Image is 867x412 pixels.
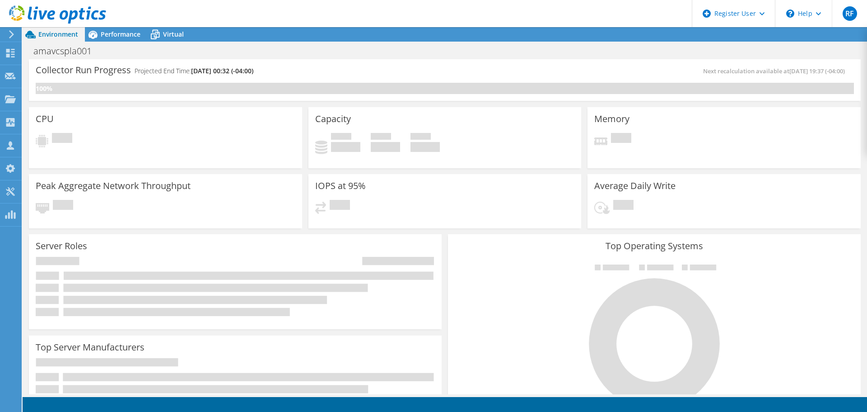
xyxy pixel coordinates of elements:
[53,200,73,212] span: Pending
[163,30,184,38] span: Virtual
[611,133,631,145] span: Pending
[36,342,144,352] h3: Top Server Manufacturers
[371,133,391,142] span: Free
[371,142,400,152] h4: 0 GiB
[52,133,72,145] span: Pending
[613,200,634,212] span: Pending
[410,142,440,152] h4: 0 GiB
[331,133,351,142] span: Used
[36,241,87,251] h3: Server Roles
[101,30,140,38] span: Performance
[135,66,253,76] h4: Projected End Time:
[789,67,845,75] span: [DATE] 19:37 (-04:00)
[38,30,78,38] span: Environment
[36,181,191,191] h3: Peak Aggregate Network Throughput
[36,114,54,124] h3: CPU
[315,181,366,191] h3: IOPS at 95%
[594,181,676,191] h3: Average Daily Write
[191,66,253,75] span: [DATE] 00:32 (-04:00)
[786,9,794,18] svg: \n
[455,241,854,251] h3: Top Operating Systems
[843,6,857,21] span: RF
[315,114,351,124] h3: Capacity
[29,46,106,56] h1: amavcspla001
[703,67,849,75] span: Next recalculation available at
[330,200,350,212] span: Pending
[410,133,431,142] span: Total
[594,114,629,124] h3: Memory
[331,142,360,152] h4: 0 GiB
